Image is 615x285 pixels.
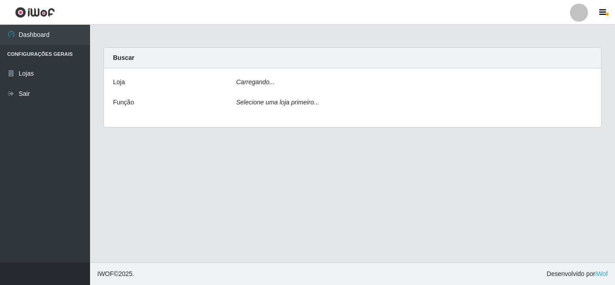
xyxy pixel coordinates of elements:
[113,54,134,61] strong: Buscar
[595,270,608,277] a: iWof
[97,270,114,277] span: IWOF
[236,99,319,106] i: Selecione uma loja primeiro...
[236,78,275,86] i: Carregando...
[15,7,55,18] img: CoreUI Logo
[113,98,134,107] label: Função
[547,269,608,279] span: Desenvolvido por
[113,77,125,87] label: Loja
[97,269,134,279] span: © 2025 .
